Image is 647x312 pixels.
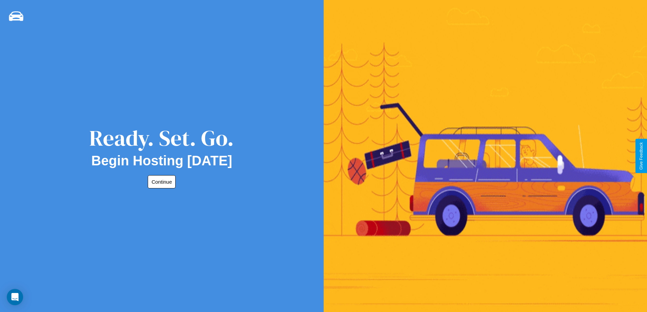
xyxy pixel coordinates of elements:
[639,142,644,170] div: Give Feedback
[7,289,23,305] div: Open Intercom Messenger
[148,175,176,188] button: Continue
[89,123,234,153] div: Ready. Set. Go.
[91,153,232,168] h2: Begin Hosting [DATE]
